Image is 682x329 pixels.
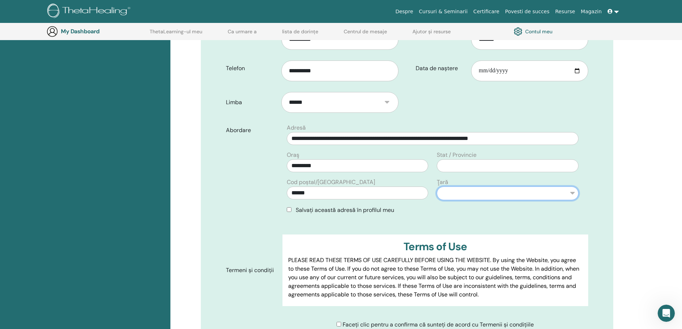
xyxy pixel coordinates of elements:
[437,178,448,187] label: Ţară
[578,5,604,18] a: Magazin
[287,124,306,132] label: Adresă
[221,124,283,137] label: Abordare
[343,321,534,328] span: Faceți clic pentru a confirma că sunteți de acord cu Termenii și condițiile
[514,25,522,38] img: cog.svg
[410,62,471,75] label: Data de naștere
[150,29,202,40] a: ThetaLearning-ul meu
[658,305,675,322] iframe: Intercom live chat
[61,28,132,35] h3: My Dashboard
[344,29,387,40] a: Centrul de mesaje
[416,5,470,18] a: Cursuri & Seminarii
[47,4,133,20] img: logo.png
[221,62,282,75] label: Telefon
[221,96,282,109] label: Limba
[221,263,283,277] label: Termeni și condiții
[47,26,58,37] img: generic-user-icon.jpg
[282,29,318,40] a: lista de dorințe
[296,206,394,214] span: Salvați această adresă în profilul meu
[514,25,552,38] a: Contul meu
[552,5,578,18] a: Resurse
[392,5,416,18] a: Despre
[437,151,477,159] label: Stat / Provincie
[288,240,582,253] h3: Terms of Use
[288,256,582,299] p: PLEASE READ THESE TERMS OF USE CAREFULLY BEFORE USING THE WEBSITE. By using the Website, you agre...
[412,29,451,40] a: Ajutor și resurse
[228,29,257,40] a: Ca urmare a
[502,5,552,18] a: Povesti de succes
[470,5,502,18] a: Certificare
[287,151,299,159] label: Oraş
[287,178,375,187] label: Cod poștal/[GEOGRAPHIC_DATA]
